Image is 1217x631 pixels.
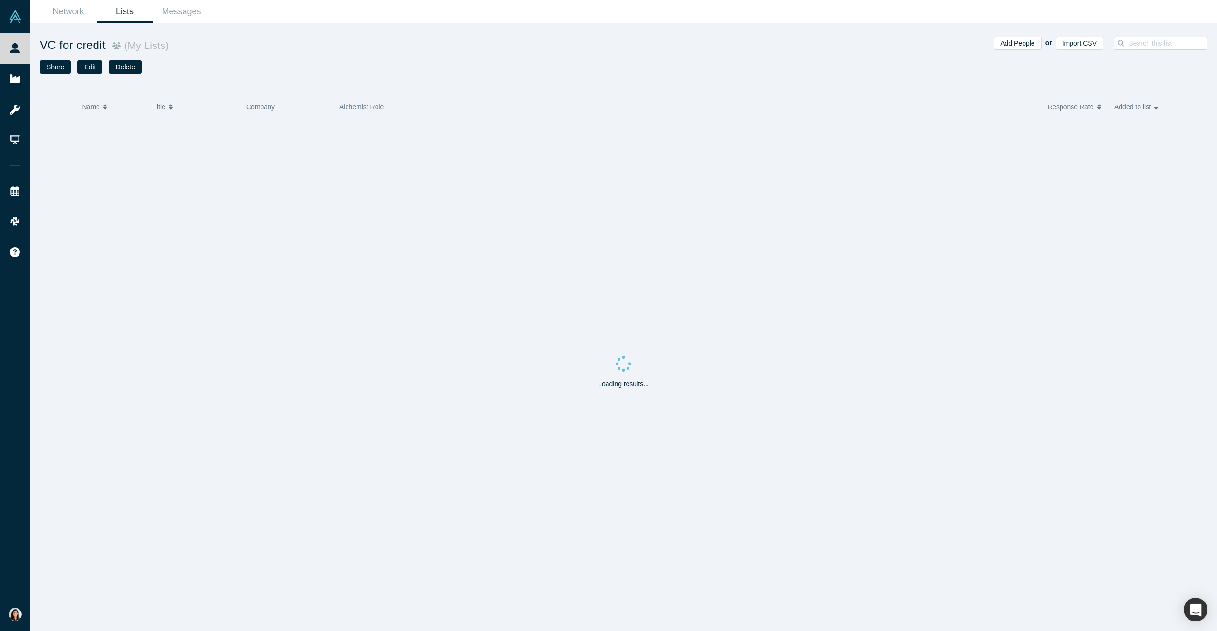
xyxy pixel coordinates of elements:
span: Added to list [1114,97,1151,117]
button: Response Rate [1048,97,1104,117]
a: Network [40,0,97,23]
input: Search this list [1128,37,1213,49]
h1: VC for credit [40,37,624,54]
span: Company [246,103,275,111]
img: Alchemist Vault Logo [9,10,22,23]
button: Title [153,97,236,117]
button: Add People [994,37,1041,50]
img: Renumathy Dhanasekaran's Account [9,608,22,621]
span: Name [82,97,100,117]
button: Import CSV [1056,37,1103,50]
button: Share [40,60,71,74]
span: Alchemist Role [339,103,384,111]
button: Delete [109,60,141,74]
a: Messages [153,0,210,23]
span: Title [153,97,165,117]
span: Response Rate [1048,97,1094,117]
button: Added to list [1114,97,1171,117]
a: Lists [97,0,153,23]
small: ( My Lists ) [121,40,169,51]
b: or [1045,39,1052,47]
button: Name [82,97,144,117]
button: Edit [77,60,102,74]
p: Loading results... [598,379,649,389]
